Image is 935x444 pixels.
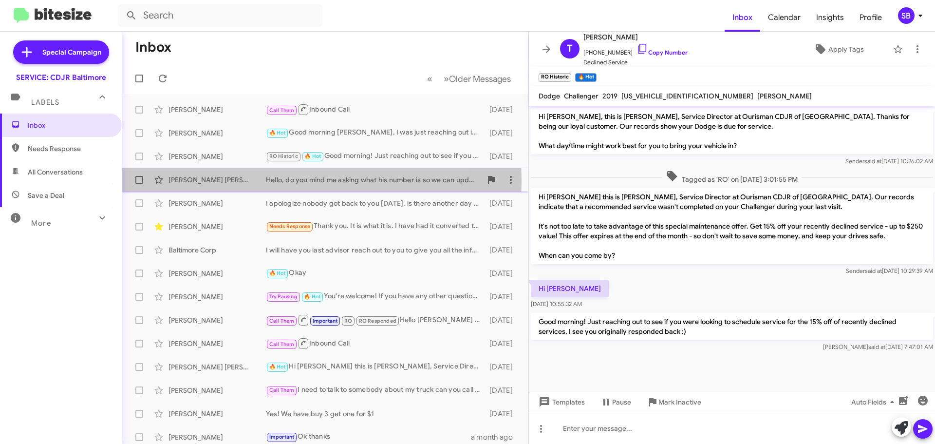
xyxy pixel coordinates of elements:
span: 🔥 Hot [269,364,286,370]
span: T [567,41,573,57]
span: RO [344,318,352,324]
button: Auto Fields [843,393,906,411]
div: Inbound Call [266,103,485,116]
span: Inbox [725,3,760,32]
button: Mark Inactive [639,393,709,411]
div: [PERSON_NAME] [168,339,266,348]
div: [PERSON_NAME] [PERSON_NAME] [168,175,266,185]
button: Previous [421,69,438,89]
span: [PHONE_NUMBER] [583,43,688,58]
span: 🔥 Hot [269,270,286,276]
a: Profile [852,3,890,32]
div: [DATE] [485,128,521,138]
div: SB [898,7,915,24]
button: SB [890,7,924,24]
span: More [31,219,51,228]
span: Try Pausing [269,293,298,300]
span: [US_VEHICLE_IDENTIFICATION_NUMBER] [621,92,753,100]
span: 2019 [602,92,617,100]
div: [PERSON_NAME] [168,152,266,161]
a: Copy Number [636,49,688,56]
span: 🔥 Hot [269,130,286,136]
p: Hi [PERSON_NAME] [531,280,609,297]
div: [PERSON_NAME] [168,386,266,395]
div: [DATE] [485,386,521,395]
span: Important [269,434,295,440]
span: Call Them [269,107,295,114]
span: Pause [612,393,631,411]
div: [DATE] [485,362,521,372]
div: Hi [PERSON_NAME] this is [PERSON_NAME], Service Director at Ourisman CDJR of [GEOGRAPHIC_DATA]. J... [266,361,485,372]
span: Declined Service [583,58,688,67]
span: » [444,73,449,85]
div: [DATE] [485,105,521,115]
p: Hi [PERSON_NAME] this is [PERSON_NAME], Service Director at Ourisman CDJR of [GEOGRAPHIC_DATA]. O... [531,188,933,264]
div: [PERSON_NAME] [168,105,266,115]
div: Hello, do you mind me asking what his number is so we can update our records? [266,175,482,185]
span: Call Them [269,387,295,393]
span: Important [313,318,338,324]
span: RO Historic [269,153,298,159]
div: I need to talk to somebody about my truck can you call me back [266,385,485,396]
span: Tagged as 'RO' on [DATE] 3:01:55 PM [662,170,802,184]
small: RO Historic [539,73,571,82]
a: Insights [808,3,852,32]
div: Baltimore Corp [168,245,266,255]
div: I will have you last advisor reach out to you to give you all the information you need . [266,245,485,255]
h1: Inbox [135,39,171,55]
div: I apologize nobody got back to you [DATE], is there another day that would work for you? [266,198,485,208]
span: said at [865,267,882,274]
div: [PERSON_NAME] [PERSON_NAME] [168,362,266,372]
span: said at [864,157,881,165]
span: Templates [537,393,585,411]
span: Inbox [28,120,111,130]
button: Templates [529,393,593,411]
span: Special Campaign [42,47,101,57]
span: [PERSON_NAME] [DATE] 7:47:01 AM [823,343,933,350]
span: Dodge [539,92,560,100]
small: 🔥 Hot [575,73,596,82]
span: Older Messages [449,74,511,84]
div: [DATE] [485,339,521,348]
div: [PERSON_NAME] [168,409,266,419]
button: Pause [593,393,639,411]
div: [DATE] [485,409,521,419]
span: Call Them [269,341,295,347]
span: said at [868,343,885,350]
span: Sender [DATE] 10:26:02 AM [845,157,933,165]
span: [DATE] 10:55:32 AM [531,300,582,308]
div: [DATE] [485,245,521,255]
div: [DATE] [485,152,521,161]
button: Apply Tags [788,40,888,58]
span: RO Responded [359,318,396,324]
div: [PERSON_NAME] [168,269,266,278]
div: [PERSON_NAME] [168,128,266,138]
span: « [427,73,432,85]
span: Labels [31,98,59,107]
span: Challenger [564,92,598,100]
div: Thank you. It is what it is. I have had it converted to a [PERSON_NAME] MOBILITY PLUS handicapped... [266,221,485,232]
div: [DATE] [485,269,521,278]
div: Inbound Call [266,337,485,349]
button: Next [438,69,517,89]
div: [DATE] [485,198,521,208]
div: Good morning! Just reaching out to see if you were looking to schedule service for the 15% off of... [266,151,485,162]
span: [PERSON_NAME] [583,31,688,43]
input: Search [118,4,322,27]
div: [PERSON_NAME] [168,222,266,232]
div: [DATE] [485,292,521,302]
div: [PERSON_NAME] [168,198,266,208]
span: Auto Fields [851,393,898,411]
div: SERVICE: CDJR Baltimore [16,73,106,82]
span: Needs Response [269,223,311,230]
span: Mark Inactive [658,393,701,411]
div: Yes! We have buy 3 get one for $1 [266,409,485,419]
div: [DATE] [485,315,521,325]
span: 🔥 Hot [304,293,320,300]
span: Call Them [269,318,295,324]
div: [PERSON_NAME] [168,432,266,442]
div: Ok thanks [266,431,471,443]
nav: Page navigation example [422,69,517,89]
div: [PERSON_NAME] [168,315,266,325]
span: Save a Deal [28,191,64,200]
